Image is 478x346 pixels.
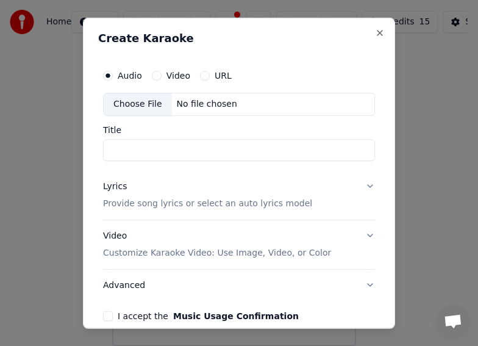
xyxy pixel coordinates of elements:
[215,71,232,79] label: URL
[103,269,375,301] button: Advanced
[173,311,299,320] button: I accept the
[172,98,242,110] div: No file chosen
[103,220,375,269] button: VideoCustomize Karaoke Video: Use Image, Video, or Color
[98,32,380,43] h2: Create Karaoke
[166,71,190,79] label: Video
[103,125,375,134] label: Title
[104,93,172,115] div: Choose File
[103,170,375,219] button: LyricsProvide song lyrics or select an auto lyrics model
[103,247,331,259] p: Customize Karaoke Video: Use Image, Video, or Color
[103,197,312,209] p: Provide song lyrics or select an auto lyrics model
[103,180,127,192] div: Lyrics
[118,71,142,79] label: Audio
[118,311,299,320] label: I accept the
[103,229,331,259] div: Video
